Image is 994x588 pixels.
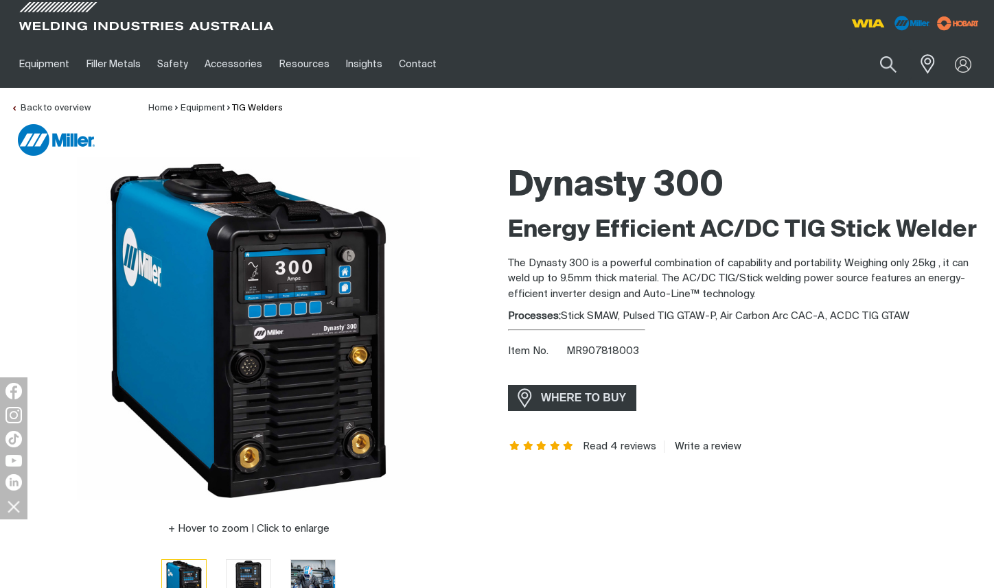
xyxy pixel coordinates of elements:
[5,455,22,467] img: YouTube
[933,13,983,34] img: miller
[508,311,561,321] strong: Processes:
[508,164,983,209] h1: Dynasty 300
[2,495,25,518] img: hide socials
[5,431,22,447] img: TikTok
[848,48,912,80] input: Product name or item number...
[11,104,91,113] a: Back to overview
[160,521,338,537] button: Hover to zoom | Click to enlarge
[271,40,338,88] a: Resources
[196,40,270,88] a: Accessories
[532,387,635,409] span: WHERE TO BUY
[5,474,22,491] img: LinkedIn
[148,102,283,115] nav: Breadcrumb
[508,256,983,303] p: The Dynasty 300 is a powerful combination of capability and portability. Weighing only 25kg , it ...
[78,40,148,88] a: Filler Metals
[508,344,564,360] span: Item No.
[508,215,983,246] h2: Energy Efficient AC/DC TIG Stick Welder
[508,385,636,410] a: WHERE TO BUY
[566,346,639,356] span: MR907818003
[5,383,22,399] img: Facebook
[18,124,95,156] img: Miller
[5,407,22,423] img: Instagram
[508,309,983,325] div: Stick SMAW, Pulsed TIG GTAW-P, Air Carbon Arc CAC-A, ACDC TIG GTAW
[11,40,740,88] nav: Main
[338,40,391,88] a: Insights
[181,104,225,113] a: Equipment
[11,40,78,88] a: Equipment
[391,40,445,88] a: Contact
[77,157,420,500] img: Dynasty 300
[148,104,173,113] a: Home
[508,442,575,451] span: Rating: 5
[149,40,196,88] a: Safety
[865,48,912,80] button: Search products
[664,440,741,453] a: Write a review
[583,440,656,453] a: Read 4 reviews
[232,104,283,113] a: TIG Welders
